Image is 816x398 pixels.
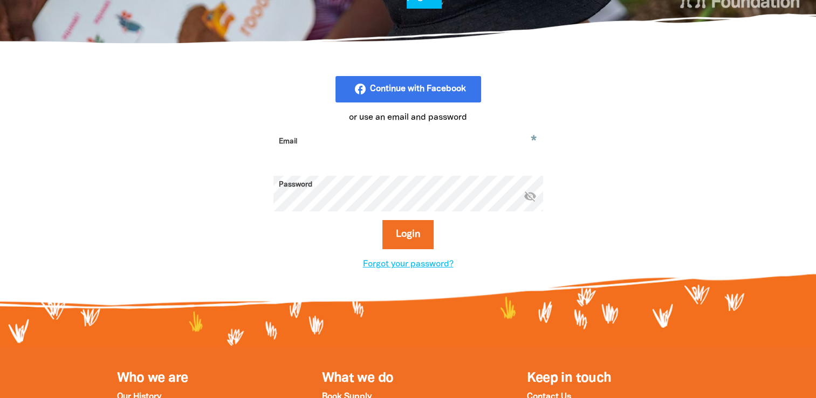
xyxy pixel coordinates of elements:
[526,372,611,385] span: Keep in touch
[382,220,434,249] button: Login
[335,76,481,103] button: facebook_rounded Continue with Facebook
[524,190,537,203] i: Hide password
[321,372,393,385] a: What we do
[363,260,454,268] a: Forgot your password?
[354,83,470,95] i: facebook_rounded
[117,372,188,385] a: Who we are
[273,111,543,124] p: or use an email and password
[524,190,537,204] button: visibility_off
